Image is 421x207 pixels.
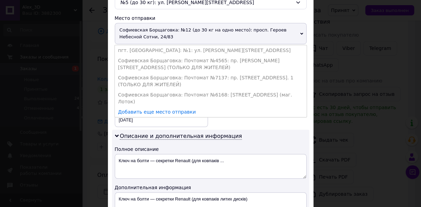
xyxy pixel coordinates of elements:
[115,45,307,55] li: пгт. [GEOGRAPHIC_DATA]: №1: ул. [PERSON_NAME][STREET_ADDRESS]
[115,184,307,191] div: Дополнительная информация
[115,90,307,107] li: Софиевская Борщаговка: Почтомат №6168: [STREET_ADDRESS] (маг. Лоток)
[115,15,156,21] span: Место отправки
[115,23,307,44] span: Софиевская Борщаговка: №12 (до 30 кг на одно место): просп. Героев Небесной Сотни, 24/83
[115,154,307,179] textarea: Ключ на болти — секретки Renault (для ковпаків ...
[115,73,307,90] li: Софиевская Борщаговка: Почтомат №7137: пр. [STREET_ADDRESS]. 1 (ТОЛЬКО ДЛЯ ЖИТЕЛЕЙ)
[120,133,242,140] span: Описание и дополнительная информация
[118,109,196,115] a: Добавить еще место отправки
[115,55,307,73] li: Софиевская Борщаговка: Почтомат №4565: пр. [PERSON_NAME][STREET_ADDRESS] (ТОЛЬКО ДЛЯ ЖИТЕЛЕЙ)
[115,146,307,153] div: Полное описание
